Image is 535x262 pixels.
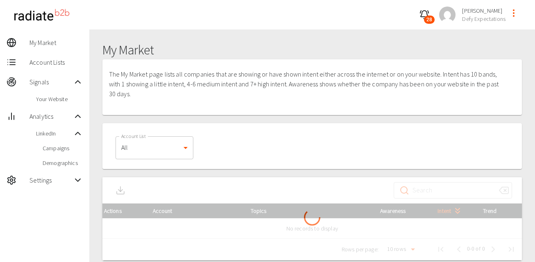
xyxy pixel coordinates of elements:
label: Account List [121,133,146,140]
span: Campaigns [43,144,83,152]
span: Signals [29,77,73,87]
span: LinkedIn [36,129,73,138]
span: Settings [29,175,73,185]
span: Defy Expectations [462,15,506,23]
p: The My Market page lists all companies that are showing or have shown intent either across the in... [109,69,506,99]
span: My Market [29,38,83,47]
span: [PERSON_NAME] [462,7,506,15]
button: profile-menu [506,5,522,21]
span: 28 [424,16,435,24]
span: Demographics [43,159,83,167]
button: 28 [416,7,433,23]
span: Account Lists [29,57,83,67]
div: All [116,136,193,159]
h1: My Market [102,43,522,58]
img: radiateb2b_logo_black.png [10,6,73,24]
img: 3ed7017d23693caf59a495cd2f4244b3 [439,7,456,23]
span: Analytics [29,111,73,121]
span: Your Website [36,95,83,103]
